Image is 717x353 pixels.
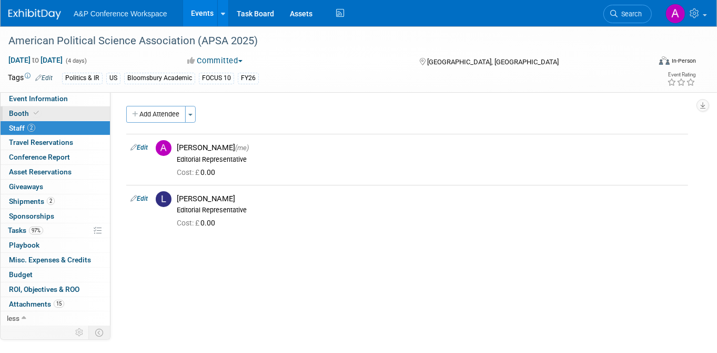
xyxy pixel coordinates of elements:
span: Playbook [9,241,39,249]
span: Tasks [8,226,43,234]
div: US [106,73,120,84]
a: Staff2 [1,121,110,135]
span: (me) [235,144,249,152]
span: [GEOGRAPHIC_DATA], [GEOGRAPHIC_DATA] [428,58,559,66]
a: Edit [130,144,148,151]
span: Shipments [9,197,55,205]
span: Cost: £ [177,168,200,177]
span: to [31,56,41,64]
span: Misc. Expenses & Credits [9,256,91,264]
button: Add Attendee [126,106,186,123]
a: Playbook [1,238,110,252]
a: less [1,311,110,326]
span: Attachments [9,300,64,308]
a: Event Information [1,92,110,106]
span: Event Information [9,94,68,103]
span: Giveaways [9,182,43,191]
span: ROI, Objectives & ROO [9,285,79,293]
td: Personalize Event Tab Strip [70,326,89,339]
span: Asset Reservations [9,168,72,176]
div: Editorial Representative [177,206,684,214]
a: Budget [1,268,110,282]
i: Booth reservation complete [34,110,39,116]
div: [PERSON_NAME] [177,143,684,153]
div: Bloomsbury Academic [124,73,195,84]
span: Booth [9,109,41,117]
span: 97% [29,227,43,234]
span: A&P Conference Workspace [74,9,167,18]
a: Travel Reservations [1,135,110,150]
div: FY26 [238,73,259,84]
span: Budget [9,270,33,279]
span: 0.00 [177,219,219,227]
div: [PERSON_NAME] [177,194,684,204]
a: Attachments15 [1,297,110,311]
span: (4 days) [65,57,87,64]
img: Format-Inperson.png [659,56,670,65]
img: L.jpg [156,191,171,207]
span: Conference Report [9,153,70,161]
span: Sponsorships [9,212,54,220]
a: Booth [1,106,110,121]
div: In-Person [671,57,696,65]
div: American Political Science Association (APSA 2025) [5,32,638,51]
a: Conference Report [1,150,110,164]
a: ROI, Objectives & ROO [1,282,110,297]
div: Event Rating [667,72,695,77]
span: Search [618,10,642,18]
img: Atifa Jiwa [665,4,685,24]
td: Tags [8,72,53,84]
a: Search [603,5,652,23]
span: 15 [54,300,64,308]
span: Staff [9,124,35,132]
span: 2 [27,124,35,132]
div: Politics & IR [62,73,103,84]
a: Sponsorships [1,209,110,223]
a: Misc. Expenses & Credits [1,253,110,267]
a: Asset Reservations [1,165,110,179]
a: Shipments2 [1,194,110,209]
span: less [7,314,19,322]
span: Cost: £ [177,219,200,227]
td: Toggle Event Tabs [89,326,110,339]
a: Tasks97% [1,223,110,238]
div: FOCUS 10 [199,73,234,84]
a: Edit [35,74,53,82]
img: ExhibitDay [8,9,61,19]
span: Travel Reservations [9,138,73,146]
span: [DATE] [DATE] [8,55,63,65]
span: 2 [47,197,55,205]
button: Committed [184,55,247,66]
div: Event Format [594,55,696,71]
a: Edit [130,195,148,202]
img: A.jpg [156,140,171,156]
span: 0.00 [177,168,219,177]
div: Editorial Representative [177,155,684,164]
a: Giveaways [1,180,110,194]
